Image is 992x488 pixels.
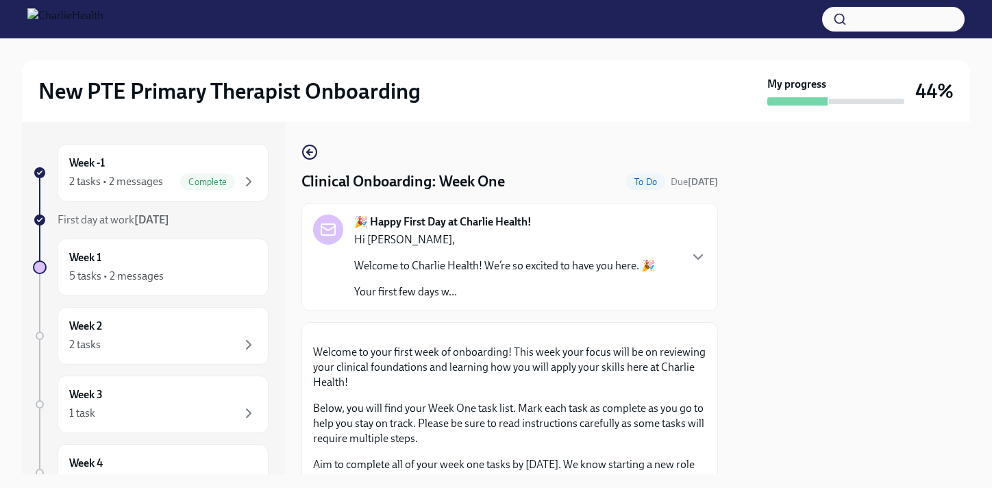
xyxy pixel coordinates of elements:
[915,79,954,103] h3: 44%
[33,307,269,365] a: Week 22 tasks
[301,171,505,192] h4: Clinical Onboarding: Week One
[626,177,665,187] span: To Do
[69,319,102,334] h6: Week 2
[27,8,103,30] img: CharlieHealth
[69,406,95,421] div: 1 task
[33,144,269,202] a: Week -12 tasks • 2 messagesComplete
[671,176,718,188] span: Due
[313,401,706,446] p: Below, you will find your Week One task list. Mark each task as complete as you go to help you st...
[134,213,169,226] strong: [DATE]
[767,77,826,92] strong: My progress
[354,232,655,247] p: Hi [PERSON_NAME],
[354,215,532,230] strong: 🎉 Happy First Day at Charlie Health!
[69,456,103,471] h6: Week 4
[33,212,269,228] a: First day at work[DATE]
[688,176,718,188] strong: [DATE]
[69,269,164,284] div: 5 tasks • 2 messages
[69,387,103,402] h6: Week 3
[58,213,169,226] span: First day at work
[354,284,655,300] p: Your first few days w...
[671,175,718,188] span: August 23rd, 2025 10:00
[69,174,163,189] div: 2 tasks • 2 messages
[354,258,655,273] p: Welcome to Charlie Health! We’re so excited to have you here. 🎉
[38,77,421,105] h2: New PTE Primary Therapist Onboarding
[69,156,105,171] h6: Week -1
[180,177,235,187] span: Complete
[69,250,101,265] h6: Week 1
[33,376,269,433] a: Week 31 task
[69,337,101,352] div: 2 tasks
[33,239,269,296] a: Week 15 tasks • 2 messages
[313,345,706,390] p: Welcome to your first week of onboarding! This week your focus will be on reviewing your clinical...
